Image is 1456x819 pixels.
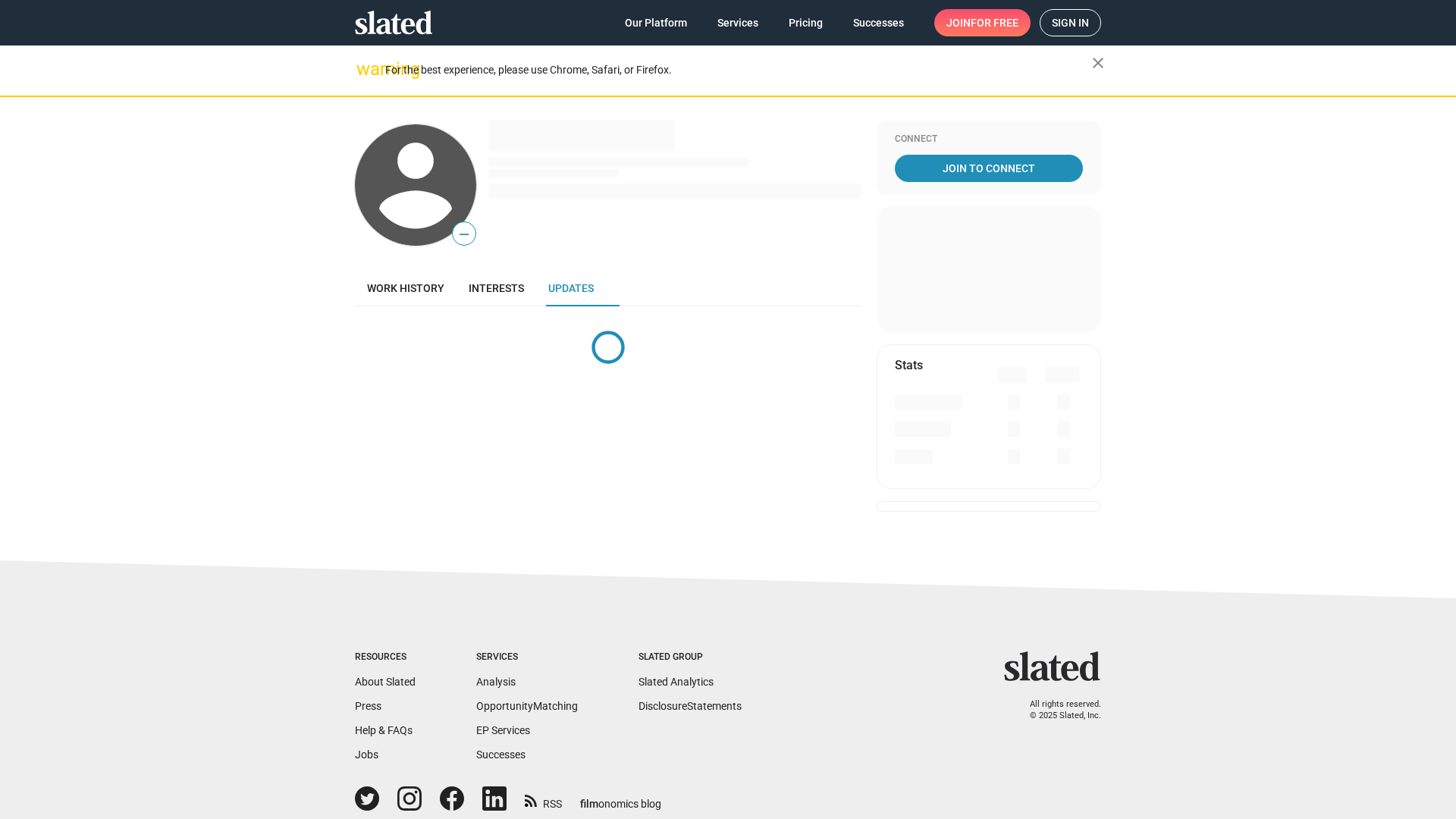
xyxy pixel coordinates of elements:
div: Connect [895,133,1083,146]
a: Work history [355,270,457,306]
a: Successes [476,748,526,761]
p: All rights reserved. © 2025 Slated, Inc. [1014,699,1101,721]
span: Join To Connect [898,155,1080,182]
span: Updates [548,282,594,294]
a: Slated Analytics [639,676,714,688]
mat-card-title: Stats [895,357,923,373]
a: Joinfor free [934,9,1031,36]
div: Services [476,651,578,664]
span: Join [946,9,1018,36]
a: Press [355,700,381,712]
a: About Slated [355,676,416,688]
a: DisclosureStatements [639,700,742,712]
mat-icon: warning [356,60,375,78]
span: film [580,798,598,810]
a: Help & FAQs [355,724,413,736]
span: Sign in [1052,10,1089,36]
div: Resources [355,651,416,664]
span: Work history [367,282,444,294]
a: Our Platform [613,9,699,36]
mat-icon: close [1089,54,1107,72]
a: Jobs [355,748,378,761]
a: EP Services [476,724,530,736]
a: OpportunityMatching [476,700,578,712]
a: Interests [457,270,536,306]
a: filmonomics blog [580,785,661,811]
a: Pricing [777,9,835,36]
span: Our Platform [625,9,687,36]
div: Slated Group [639,651,742,664]
span: Interests [469,282,524,294]
a: Sign in [1040,9,1101,36]
a: Services [705,9,770,36]
a: RSS [525,788,562,811]
a: Analysis [476,676,516,688]
div: For the best experience, please use Chrome, Safari, or Firefox. [385,60,1092,80]
a: Successes [841,9,916,36]
span: — [453,224,475,244]
span: Services [717,9,758,36]
span: Successes [853,9,904,36]
span: for free [971,9,1018,36]
span: Pricing [789,9,823,36]
a: Updates [536,270,606,306]
a: Join To Connect [895,155,1083,182]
